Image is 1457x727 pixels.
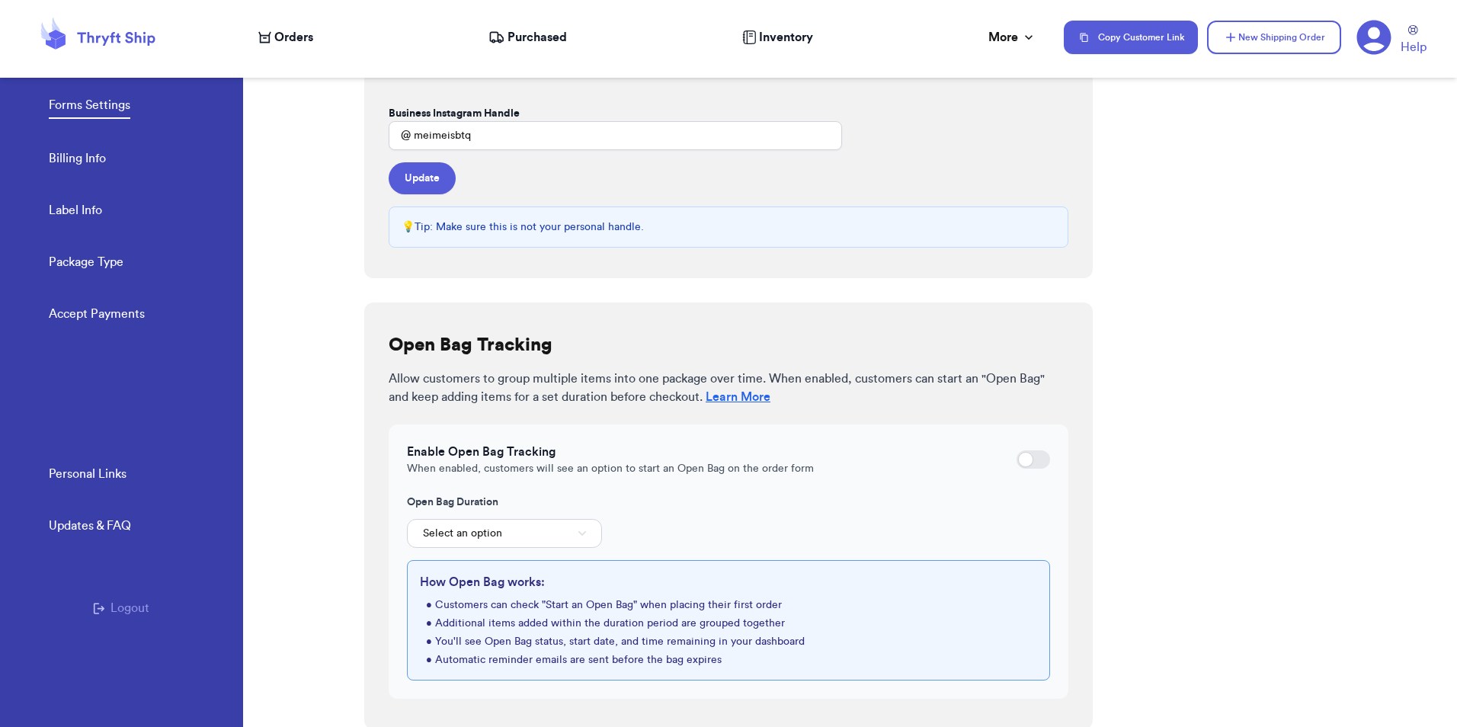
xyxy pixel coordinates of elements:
[759,28,813,46] span: Inventory
[49,517,131,535] div: Updates & FAQ
[420,573,1037,591] h5: How Open Bag works:
[426,616,1037,631] li: • Additional items added within the duration period are grouped together
[49,517,131,538] a: Updates & FAQ
[508,28,567,46] span: Purchased
[258,28,313,46] a: Orders
[1207,21,1341,54] button: New Shipping Order
[49,201,102,223] a: Label Info
[49,253,123,274] a: Package Type
[426,634,1037,649] li: • You'll see Open Bag status, start date, and time remaining in your dashboard
[407,519,602,548] button: Select an option
[423,526,502,541] span: Select an option
[988,28,1036,46] div: More
[742,28,813,46] a: Inventory
[49,305,145,326] a: Accept Payments
[49,465,126,486] a: Personal Links
[389,121,411,150] div: @
[402,219,644,235] p: 💡 Tip: Make sure this is not your personal handle.
[426,597,1037,613] li: • Customers can check "Start an Open Bag" when placing their first order
[407,443,814,461] h4: Enable Open Bag Tracking
[93,599,149,617] button: Logout
[426,652,1037,668] li: • Automatic reminder emails are sent before the bag expires
[389,336,552,354] h2: Open Bag Tracking
[49,149,106,171] a: Billing Info
[389,106,520,121] label: Business Instagram Handle
[407,495,1050,510] label: Open Bag Duration
[407,461,814,476] p: When enabled, customers will see an option to start an Open Bag on the order form
[1401,38,1427,56] span: Help
[389,162,456,194] button: Update
[706,391,770,403] a: Learn More
[488,28,567,46] a: Purchased
[1064,21,1198,54] button: Copy Customer Link
[49,96,130,119] a: Forms Settings
[274,28,313,46] span: Orders
[1401,25,1427,56] a: Help
[389,370,1056,406] p: Allow customers to group multiple items into one package over time. When enabled, customers can s...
